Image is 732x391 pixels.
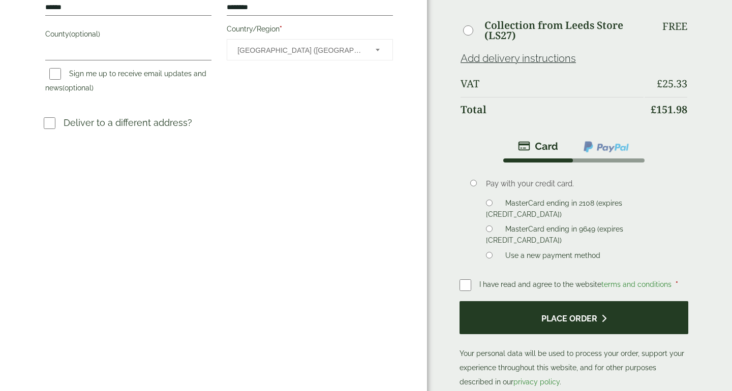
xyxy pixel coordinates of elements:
[69,30,100,38] span: (optional)
[651,103,656,116] span: £
[227,39,393,60] span: Country/Region
[237,40,362,61] span: United Kingdom (UK)
[460,301,688,389] p: Your personal data will be used to process your order, support your experience throughout this we...
[461,97,644,122] th: Total
[518,140,558,152] img: stripe.png
[461,72,644,96] th: VAT
[501,251,604,263] label: Use a new payment method
[583,140,630,153] img: ppcp-gateway.png
[227,22,393,39] label: Country/Region
[651,103,687,116] bdi: 151.98
[486,225,623,247] label: MasterCard ending in 9649 (expires [CREDIT_CARD_DATA])
[63,84,94,92] span: (optional)
[657,77,662,90] span: £
[45,27,211,44] label: County
[280,25,282,33] abbr: required
[662,20,687,32] p: Free
[486,178,673,189] p: Pay with your credit card.
[513,378,560,386] a: privacy policy
[64,116,192,129] p: Deliver to a different address?
[461,52,576,64] a: Add delivery instructions
[657,77,687,90] bdi: 25.33
[460,301,688,334] button: Place order
[484,20,644,41] label: Collection from Leeds Store (LS27)
[486,199,622,221] label: MasterCard ending in 2108 (expires [CREDIT_CARD_DATA])
[49,68,61,80] input: Sign me up to receive email updates and news(optional)
[45,70,206,95] label: Sign me up to receive email updates and news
